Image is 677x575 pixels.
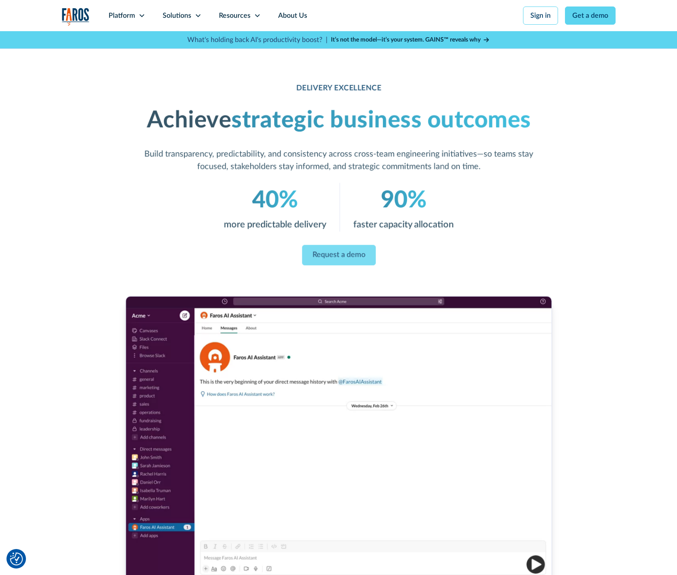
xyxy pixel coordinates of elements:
img: Revisit consent button [10,552,23,565]
em: 40% [252,189,298,212]
p: faster capacity allocation [353,218,453,232]
div: Platform [109,10,135,21]
div: Solutions [163,10,191,21]
a: Sign in [523,6,558,25]
p: What's holding back AI's productivity boost? | [187,35,327,45]
img: Logo of the analytics and reporting company Faros. [62,8,90,26]
a: home [62,8,90,26]
p: more predictable delivery [224,218,326,232]
div: Resources [219,10,250,21]
button: Cookie Settings [10,552,23,565]
p: Build transparency, predictability, and consistency across cross-team engineering initiatives—so ... [139,148,539,173]
a: Get a demo [565,6,616,25]
a: It’s not the model—it’s your system. GAINS™ reveals why [331,36,490,45]
em: strategic business outcomes [231,109,530,132]
strong: DELIVERY EXCELLENCE [296,84,381,92]
a: Request a demo [302,245,375,265]
strong: It’s not the model—it’s your system. GAINS™ reveals why [331,37,481,43]
img: Play video [526,555,545,573]
em: 90% [380,189,426,212]
strong: Achieve [146,109,231,132]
